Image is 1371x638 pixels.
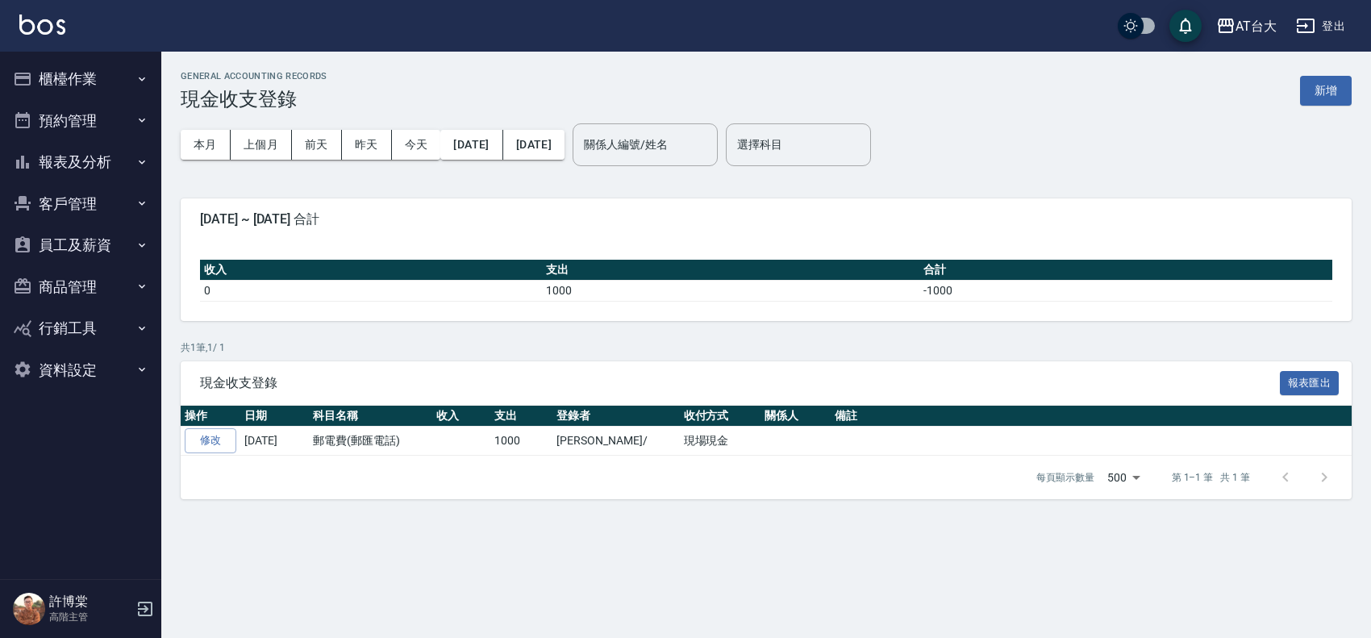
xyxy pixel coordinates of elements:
td: 0 [200,280,542,301]
th: 日期 [240,406,309,427]
th: 支出 [490,406,552,427]
button: 資料設定 [6,349,155,391]
td: 1000 [542,280,919,301]
p: 第 1–1 筆 共 1 筆 [1172,470,1250,485]
button: 昨天 [342,130,392,160]
button: 上個月 [231,130,292,160]
button: [DATE] [503,130,565,160]
a: 新增 [1300,82,1352,98]
td: 現場現金 [680,427,761,456]
p: 每頁顯示數量 [1036,470,1094,485]
button: 新增 [1300,76,1352,106]
td: 郵電費(郵匯電話) [309,427,432,456]
button: 行銷工具 [6,307,155,349]
th: 合計 [919,260,1332,281]
button: 預約管理 [6,100,155,142]
button: 客戶管理 [6,183,155,225]
button: 員工及薪資 [6,224,155,266]
button: 前天 [292,130,342,160]
button: 報表匯出 [1280,371,1340,396]
p: 高階主管 [49,610,131,624]
th: 收入 [432,406,491,427]
button: [DATE] [440,130,502,160]
h2: GENERAL ACCOUNTING RECORDS [181,71,327,81]
button: 登出 [1290,11,1352,41]
td: -1000 [919,280,1332,301]
button: 本月 [181,130,231,160]
h3: 現金收支登錄 [181,88,327,111]
button: 櫃檯作業 [6,58,155,100]
div: AT台大 [1236,16,1277,36]
th: 登錄者 [552,406,679,427]
img: Logo [19,15,65,35]
td: [DATE] [240,427,309,456]
button: 商品管理 [6,266,155,308]
th: 關係人 [761,406,831,427]
div: 500 [1101,456,1146,499]
span: [DATE] ~ [DATE] 合計 [200,211,1332,227]
img: Person [13,593,45,625]
button: AT台大 [1210,10,1283,43]
th: 收付方式 [680,406,761,427]
button: save [1169,10,1202,42]
td: 1000 [490,427,552,456]
p: 共 1 筆, 1 / 1 [181,340,1352,355]
h5: 許博棠 [49,594,131,610]
th: 操作 [181,406,240,427]
th: 支出 [542,260,919,281]
a: 報表匯出 [1280,374,1340,390]
th: 備註 [831,406,1352,427]
td: [PERSON_NAME]/ [552,427,679,456]
a: 修改 [185,428,236,453]
th: 收入 [200,260,542,281]
button: 報表及分析 [6,141,155,183]
th: 科目名稱 [309,406,432,427]
button: 今天 [392,130,441,160]
span: 現金收支登錄 [200,375,1280,391]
